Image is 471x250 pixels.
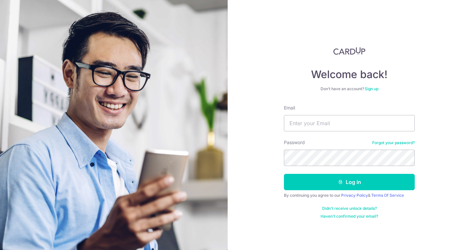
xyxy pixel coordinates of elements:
[371,193,404,198] a: Terms Of Service
[365,86,378,91] a: Sign up
[372,140,415,145] a: Forgot your password?
[322,206,377,211] a: Didn't receive unlock details?
[284,174,415,190] button: Log in
[341,193,368,198] a: Privacy Policy
[284,86,415,92] div: Don’t have an account?
[284,193,415,198] div: By continuing you agree to our &
[284,115,415,131] input: Enter your Email
[284,139,305,146] label: Password
[284,68,415,81] h4: Welcome back!
[284,105,295,111] label: Email
[321,214,378,219] a: Haven't confirmed your email?
[333,47,365,55] img: CardUp Logo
